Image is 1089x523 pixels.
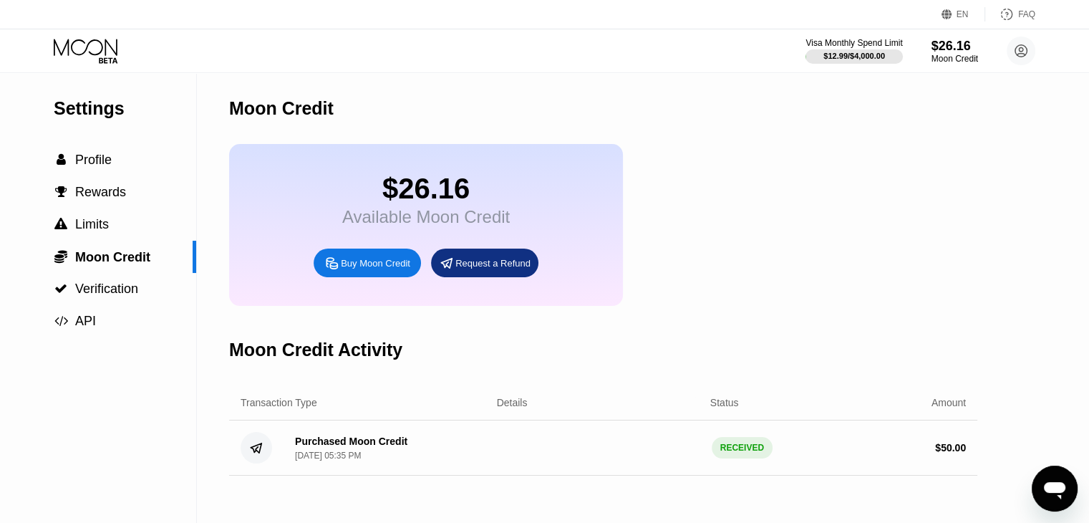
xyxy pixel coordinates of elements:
span:  [54,249,67,264]
div: Moon Credit Activity [229,340,402,360]
div: FAQ [985,7,1035,21]
div: $26.16 [931,39,978,54]
div: Settings [54,98,196,119]
div: Request a Refund [455,257,531,269]
span: Limits [75,217,109,231]
span:  [55,186,67,198]
div: Purchased Moon Credit [295,436,407,447]
div: Request a Refund [431,249,538,277]
div:  [54,218,68,231]
div: Visa Monthly Spend Limit$12.99/$4,000.00 [805,38,902,64]
div:  [54,186,68,198]
span: Rewards [75,185,126,199]
span: Moon Credit [75,250,150,264]
span: Verification [75,282,138,296]
div: $ 50.00 [935,442,966,454]
span: Profile [75,153,112,167]
div: Available Moon Credit [342,207,510,227]
div: Visa Monthly Spend Limit [805,38,902,48]
div:  [54,282,68,295]
div: EN [942,7,985,21]
div:  [54,249,68,264]
div: Moon Credit [931,54,978,64]
span:  [54,218,67,231]
div: Details [497,397,528,408]
div: RECEIVED [712,437,773,459]
div:  [54,153,68,166]
div: Moon Credit [229,98,334,119]
div: Amount [931,397,966,408]
div: Buy Moon Credit [341,257,410,269]
span:  [54,315,68,327]
div: Transaction Type [241,397,317,408]
div: FAQ [1018,9,1035,19]
div: $26.16 [342,173,510,205]
span: API [75,314,96,328]
div: [DATE] 05:35 PM [295,451,361,461]
div: EN [957,9,969,19]
div: $26.16Moon Credit [931,39,978,64]
span:  [57,153,66,166]
div: Status [710,397,739,408]
div: Buy Moon Credit [314,249,421,277]
div: $12.99 / $4,000.00 [823,52,885,60]
iframe: Button to launch messaging window [1032,466,1078,512]
span:  [54,282,67,295]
